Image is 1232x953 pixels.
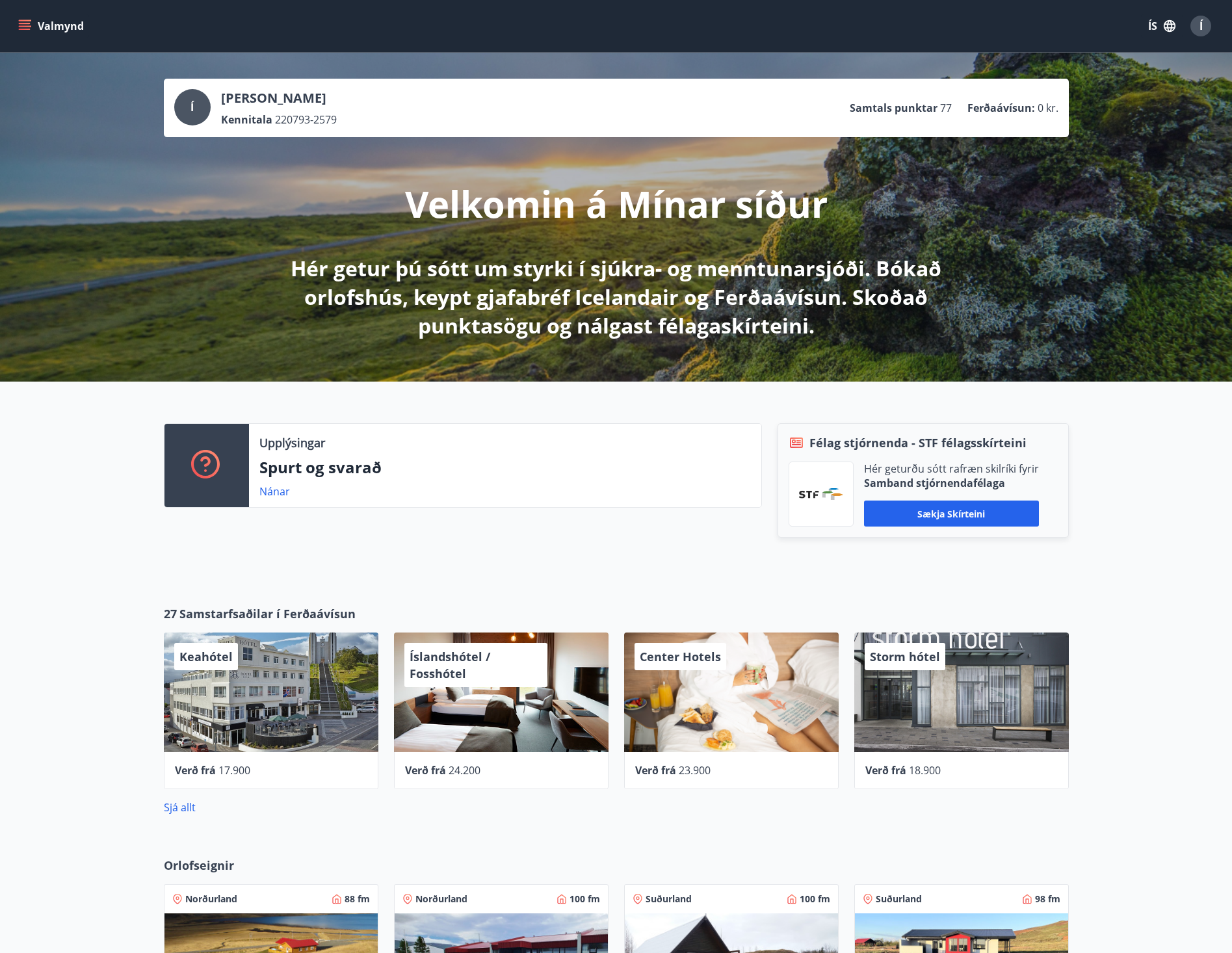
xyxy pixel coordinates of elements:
[864,462,1039,476] p: Hér geturðu sótt rafræn skilríki fyrir
[405,179,828,228] p: Velkomin á Mínar síður
[809,434,1027,451] span: Félag stjórnenda - STF félagsskírteini
[345,893,370,906] span: 88 fm
[1199,19,1203,33] span: Í
[415,893,467,906] span: Norðurland
[405,763,446,777] span: Verð frá
[1035,893,1060,906] span: 98 fm
[179,649,233,664] span: Keahótel
[570,893,600,906] span: 100 fm
[259,434,325,451] p: Upplýsingar
[164,800,196,815] a: Sjá allt
[1141,14,1183,38] button: ÍS
[218,763,250,777] span: 17.900
[179,605,356,622] span: Samstarfsaðilar í Ferðaávísun
[449,763,480,777] span: 24.200
[185,893,237,906] span: Norðurland
[164,605,177,622] span: 27
[190,100,194,114] span: Í
[967,101,1035,115] p: Ferðaávísun :
[850,101,937,115] p: Samtals punktar
[940,101,952,115] span: 77
[640,649,721,664] span: Center Hotels
[221,112,272,127] p: Kennitala
[865,763,906,777] span: Verð frá
[221,89,337,107] p: [PERSON_NAME]
[1185,10,1216,42] button: Í
[259,456,751,478] p: Spurt og svarað
[646,893,692,906] span: Suðurland
[799,488,843,500] img: vjCaq2fThgY3EUYqSgpjEiBg6WP39ov69hlhuPVN.png
[635,763,676,777] span: Verð frá
[16,14,89,38] button: menu
[275,112,337,127] span: 220793-2579
[273,254,960,340] p: Hér getur þú sótt um styrki í sjúkra- og menntunarsjóði. Bókað orlofshús, keypt gjafabréf Iceland...
[876,893,922,906] span: Suðurland
[864,501,1039,527] button: Sækja skírteini
[870,649,940,664] span: Storm hótel
[259,484,290,499] a: Nánar
[864,476,1039,490] p: Samband stjórnendafélaga
[1038,101,1058,115] span: 0 kr.
[175,763,216,777] span: Verð frá
[410,649,490,681] span: Íslandshótel / Fosshótel
[679,763,711,777] span: 23.900
[909,763,941,777] span: 18.900
[800,893,830,906] span: 100 fm
[164,857,234,874] span: Orlofseignir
